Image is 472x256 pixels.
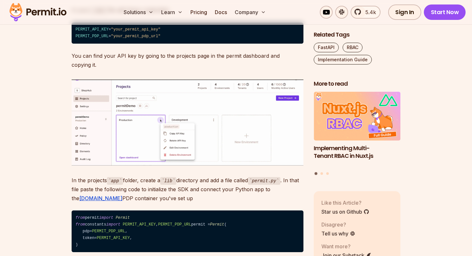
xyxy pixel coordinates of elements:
p: In the projects folder, create a directory and add a file called . In that file paste the followi... [72,176,303,203]
span: import [99,216,113,220]
code: permit constants , permit = ( pdp= , token= , ) [72,210,303,252]
p: Disagree? [321,220,355,228]
span: PERMIT_API_KEY [75,27,109,32]
button: Go to slide 1 [315,172,318,175]
a: Tell us why [321,229,355,237]
span: import [106,222,120,227]
span: PERMIT_API_KEY [123,222,156,227]
a: Implementing Multi-Tenant RBAC in Nuxt.jsImplementing Multi-Tenant RBAC in Nuxt.js [314,92,400,168]
span: PERMIT_PDP_URL [75,34,109,38]
a: FastAPI [314,43,339,52]
a: Sign In [388,4,421,20]
li: 1 of 3 [314,92,400,168]
button: Solutions [121,6,156,19]
div: Posts [314,92,400,176]
h2: Related Tags [314,31,400,39]
span: from [75,216,85,220]
span: 5.4k [362,8,376,16]
button: Company [232,6,268,19]
code: app [107,177,123,185]
p: You can find your API key by going to the projects page in the permit dashboard and copying it. [72,51,303,69]
span: Permit [116,216,130,220]
p: Want more? [321,242,371,250]
button: Go to slide 3 [326,172,329,175]
a: Start Now [424,4,466,20]
code: = = [72,22,303,44]
h2: More to read [314,80,400,88]
a: Docs [212,6,230,19]
a: RBAC [343,43,363,52]
a: 5.4k [351,6,380,19]
button: Go to slide 2 [320,172,323,175]
span: "your_permit_pdp_url" [111,34,161,38]
img: Permit logo [6,1,69,23]
span: PERMIT_PDP_URL [92,229,125,234]
img: image.png [72,80,303,166]
button: Learn [159,6,185,19]
h3: Implementing Multi-Tenant RBAC in Nuxt.js [314,144,400,160]
a: Implementation Guide [314,55,372,64]
span: PERMIT_PDP_URL [158,222,191,227]
a: [DOMAIN_NAME] [79,195,122,201]
span: Permit [210,222,224,227]
p: Like this Article? [321,199,369,206]
span: from [75,222,85,227]
code: lib [160,177,176,185]
img: Implementing Multi-Tenant RBAC in Nuxt.js [314,92,400,141]
span: PERMIT_API_KEY [97,236,130,240]
a: Star us on Github [321,208,369,215]
a: Pricing [188,6,210,19]
span: "your_permit_api_key" [111,27,161,32]
code: permit.py [248,177,280,185]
